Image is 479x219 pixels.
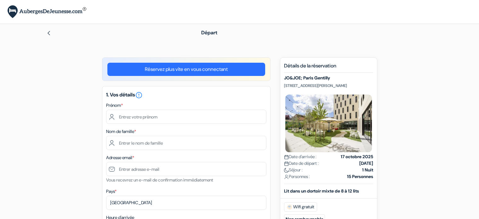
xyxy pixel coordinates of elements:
[284,160,319,167] span: Date de départ :
[106,154,134,161] label: Adresse email
[106,128,136,135] label: Nom de famille
[284,173,310,180] span: Personnes :
[8,5,86,18] img: AubergesDeJeunesse.com
[284,168,289,173] img: moon.svg
[341,153,373,160] strong: 17 octobre 2025
[284,161,289,166] img: calendar.svg
[284,188,359,194] b: Lit dans un dortoir mixte de 8 à 12 lits
[106,91,266,99] h5: 1. Vos détails
[347,173,373,180] strong: 15 Personnes
[284,75,373,81] h5: JO&JOE; Paris Gentilly
[135,91,143,99] i: error_outline
[106,102,123,109] label: Prénom
[135,91,143,98] a: error_outline
[201,29,217,36] span: Départ
[284,83,373,88] p: [STREET_ADDRESS][PERSON_NAME]
[46,31,51,36] img: left_arrow.svg
[106,188,117,195] label: Pays
[106,110,266,124] input: Entrez votre prénom
[287,205,292,210] img: free_wifi.svg
[284,202,317,212] span: Wifi gratuit
[107,63,265,76] a: Réservez plus vite en vous connectant
[284,167,303,173] span: Séjour :
[106,177,213,183] small: Vous recevrez un e-mail de confirmation immédiatement
[284,155,289,159] img: calendar.svg
[284,175,289,179] img: user_icon.svg
[359,160,373,167] strong: [DATE]
[106,162,266,176] input: Entrer adresse e-mail
[362,167,373,173] strong: 1 Nuit
[284,63,373,73] h5: Détails de la réservation
[106,136,266,150] input: Entrer le nom de famille
[284,153,316,160] span: Date d'arrivée :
